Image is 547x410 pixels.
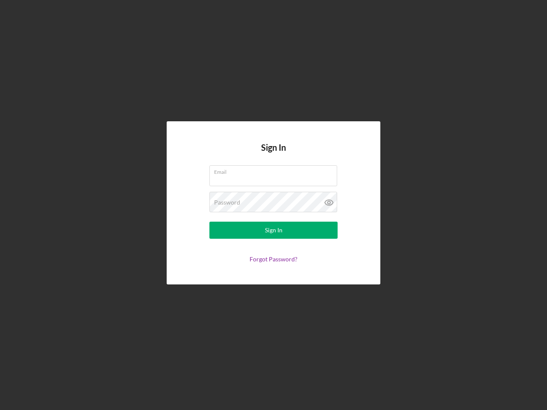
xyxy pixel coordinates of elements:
a: Forgot Password? [250,255,297,263]
label: Email [214,166,337,175]
label: Password [214,199,240,206]
button: Sign In [209,222,338,239]
div: Sign In [265,222,282,239]
h4: Sign In [261,143,286,165]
